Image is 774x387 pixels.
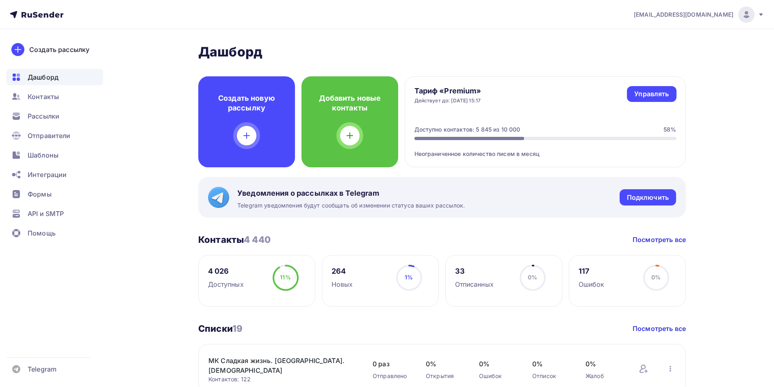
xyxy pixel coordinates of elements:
[455,266,494,276] div: 33
[28,364,56,374] span: Telegram
[208,266,244,276] div: 4 026
[332,266,353,276] div: 264
[426,372,463,380] div: Открытия
[314,93,385,113] h4: Добавить новые контакты
[633,324,686,333] a: Посмотреть все
[663,125,676,134] div: 58%
[211,93,282,113] h4: Создать новую рассылку
[414,125,520,134] div: Доступно контактов: 5 845 из 10 000
[7,108,103,124] a: Рассылки
[237,188,465,198] span: Уведомления о рассылках в Telegram
[585,359,622,369] span: 0%
[232,323,243,334] span: 19
[479,359,516,369] span: 0%
[579,266,605,276] div: 117
[7,69,103,85] a: Дашборд
[426,359,463,369] span: 0%
[528,274,537,281] span: 0%
[651,274,661,281] span: 0%
[28,209,64,218] span: API и SMTP
[198,234,271,245] h3: Контакты
[198,44,686,60] h2: Дашборд
[28,92,59,102] span: Контакты
[198,323,243,334] h3: Списки
[579,279,605,289] div: Ошибок
[28,189,52,199] span: Формы
[28,111,59,121] span: Рассылки
[7,186,103,202] a: Формы
[414,86,481,96] h4: Тариф «Premium»
[479,372,516,380] div: Ошибок
[633,235,686,244] a: Посмотреть все
[634,11,733,19] span: [EMAIL_ADDRESS][DOMAIN_NAME]
[414,97,481,104] div: Действует до: [DATE] 15:17
[634,6,764,23] a: [EMAIL_ADDRESS][DOMAIN_NAME]
[28,150,59,160] span: Шаблоны
[373,372,410,380] div: Отправлено
[208,375,356,383] div: Контактов: 122
[28,72,59,82] span: Дашборд
[28,170,67,179] span: Интеграции
[208,279,244,289] div: Доступных
[244,234,271,245] span: 4 440
[28,131,71,141] span: Отправители
[627,193,669,202] div: Подключить
[532,372,569,380] div: Отписок
[7,128,103,144] a: Отправители
[7,147,103,163] a: Шаблоны
[585,372,622,380] div: Жалоб
[634,89,669,99] div: Управлять
[455,279,494,289] div: Отписанных
[280,274,291,281] span: 11%
[532,359,569,369] span: 0%
[405,274,413,281] span: 1%
[28,228,56,238] span: Помощь
[237,201,465,210] span: Telegram уведомления будут сообщать об изменении статуса ваших рассылок.
[373,359,410,369] span: 0 раз
[332,279,353,289] div: Новых
[29,45,89,54] div: Создать рассылку
[7,89,103,105] a: Контакты
[208,356,347,375] a: МК Сладкая жизнь. [GEOGRAPHIC_DATA]. [DEMOGRAPHIC_DATA]
[414,140,676,158] div: Неограниченное количество писем в месяц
